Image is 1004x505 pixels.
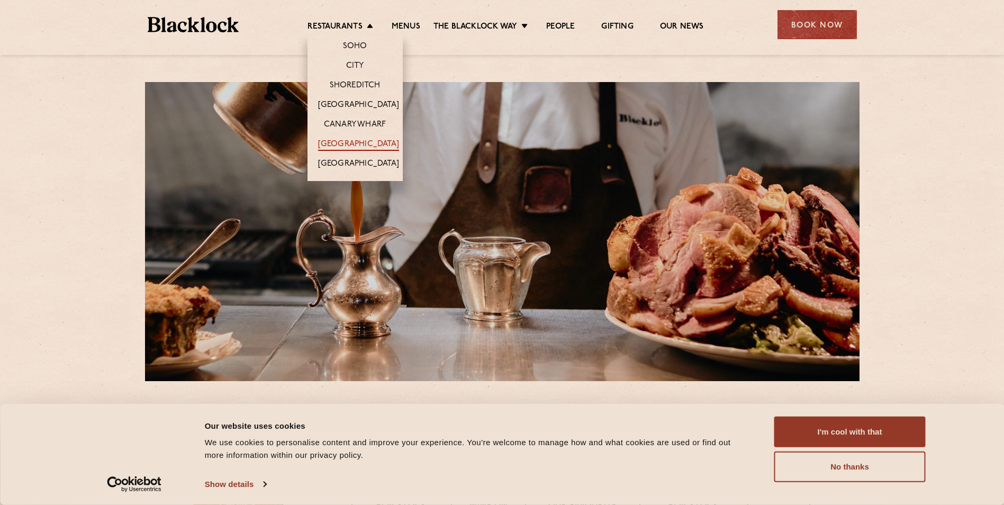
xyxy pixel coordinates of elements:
a: City [346,61,364,73]
img: BL_Textured_Logo-footer-cropped.svg [148,17,239,32]
button: I'm cool with that [774,417,926,447]
a: [GEOGRAPHIC_DATA] [318,159,399,170]
button: No thanks [774,452,926,482]
a: Our News [660,22,704,33]
a: Menus [392,22,420,33]
a: Restaurants [307,22,363,33]
div: Our website uses cookies [205,419,750,432]
a: The Blacklock Way [433,22,517,33]
a: Show details [205,476,266,492]
div: We use cookies to personalise content and improve your experience. You're welcome to manage how a... [205,436,750,462]
a: [GEOGRAPHIC_DATA] [318,100,399,112]
a: Shoreditch [330,80,381,92]
div: Book Now [777,10,857,39]
a: Gifting [601,22,633,33]
a: Canary Wharf [324,120,386,131]
a: Usercentrics Cookiebot - opens in a new window [88,476,180,492]
a: People [546,22,575,33]
a: [GEOGRAPHIC_DATA] [318,139,399,151]
a: Soho [343,41,367,53]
